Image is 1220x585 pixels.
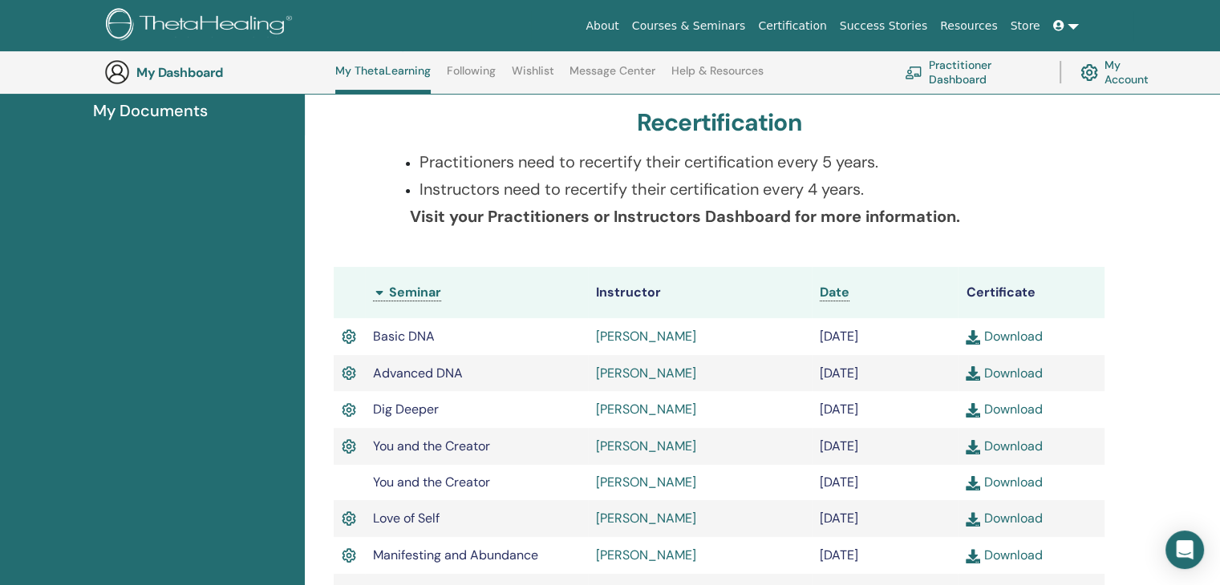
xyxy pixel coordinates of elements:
a: Certification [752,11,833,41]
img: cog.svg [1080,60,1098,85]
a: Download [966,438,1042,454]
span: Basic DNA [373,328,435,345]
a: [PERSON_NAME] [596,547,696,563]
img: logo.png [106,8,298,44]
img: download.svg [966,366,980,381]
a: [PERSON_NAME] [596,510,696,526]
span: Dig Deeper [373,401,439,418]
a: [PERSON_NAME] [596,328,696,345]
span: You and the Creator [373,474,490,490]
td: [DATE] [812,428,959,465]
p: Instructors need to recertify their certification every 4 years. [420,177,1039,201]
td: [DATE] [812,537,959,574]
th: Instructor [588,267,812,318]
span: Love of Self [373,510,440,526]
a: Success Stories [833,11,934,41]
div: Open Intercom Messenger [1165,531,1204,569]
a: [PERSON_NAME] [596,365,696,381]
a: Message Center [569,64,655,90]
img: download.svg [966,512,980,526]
a: My Account [1080,54,1161,90]
a: Help & Resources [671,64,764,90]
a: Download [966,474,1042,490]
td: [DATE] [812,318,959,355]
td: [DATE] [812,500,959,537]
span: Date [820,284,849,301]
span: Manifesting and Abundance [373,547,538,563]
td: [DATE] [812,465,959,500]
a: [PERSON_NAME] [596,401,696,418]
a: [PERSON_NAME] [596,438,696,454]
a: Download [966,328,1042,345]
img: Active Certificate [342,400,356,421]
span: You and the Creator [373,438,490,454]
a: Following [447,64,496,90]
img: Active Certificate [342,326,356,347]
img: download.svg [966,549,980,563]
td: [DATE] [812,391,959,428]
img: chalkboard-teacher.svg [905,66,922,79]
b: Visit your Practitioners or Instructors Dashboard for more information. [410,206,960,227]
h3: My Dashboard [136,65,297,80]
a: Download [966,547,1042,563]
img: Active Certificate [342,436,356,457]
img: Active Certificate [342,363,356,384]
h3: Recertification [637,108,802,137]
a: Wishlist [512,64,554,90]
a: Resources [934,11,1004,41]
a: Download [966,510,1042,526]
a: About [579,11,625,41]
a: Download [966,401,1042,418]
img: Active Certificate [342,545,356,566]
a: Practitioner Dashboard [905,54,1040,90]
span: My Documents [93,99,208,123]
a: Store [1004,11,1047,41]
span: Advanced DNA [373,365,463,381]
img: download.svg [966,330,980,345]
a: Courses & Seminars [626,11,752,41]
img: download.svg [966,403,980,418]
a: [PERSON_NAME] [596,474,696,490]
a: My ThetaLearning [335,64,431,94]
img: generic-user-icon.jpg [104,59,130,85]
a: Download [966,365,1042,381]
img: download.svg [966,476,980,490]
p: Practitioners need to recertify their certification every 5 years. [420,150,1039,174]
a: Date [820,284,849,301]
img: Active Certificate [342,508,356,529]
th: Certificate [958,267,1104,318]
img: download.svg [966,440,980,454]
td: [DATE] [812,355,959,392]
